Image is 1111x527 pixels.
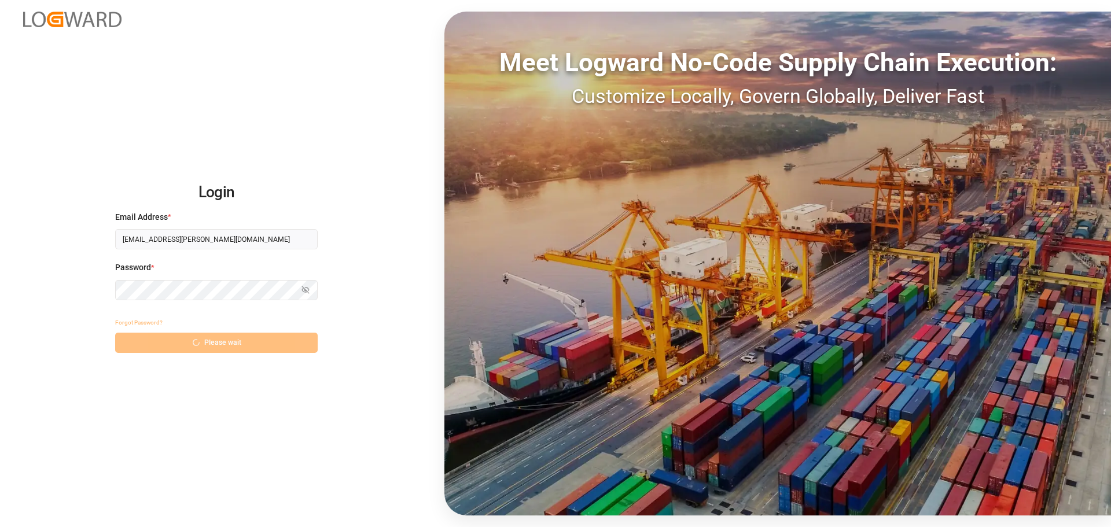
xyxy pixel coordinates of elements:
h2: Login [115,174,318,211]
span: Password [115,261,151,274]
input: Enter your email [115,229,318,249]
img: Logward_new_orange.png [23,12,122,27]
div: Meet Logward No-Code Supply Chain Execution: [444,43,1111,82]
span: Email Address [115,211,168,223]
div: Customize Locally, Govern Globally, Deliver Fast [444,82,1111,111]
